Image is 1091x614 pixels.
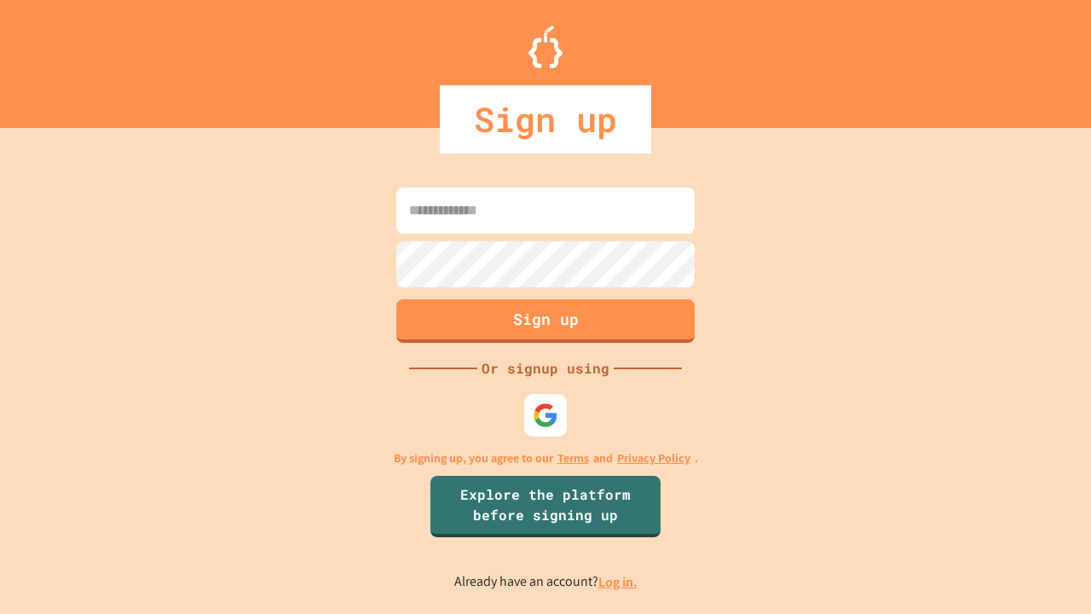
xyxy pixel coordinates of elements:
[394,449,698,467] p: By signing up, you agree to our and .
[528,26,563,68] img: Logo.svg
[533,403,558,428] img: google-icon.svg
[557,449,589,467] a: Terms
[396,299,695,343] button: Sign up
[430,476,661,537] a: Explore the platform before signing up
[598,573,638,591] a: Log in.
[440,85,651,153] div: Sign up
[454,571,638,593] p: Already have an account?
[477,358,614,379] div: Or signup using
[617,449,690,467] a: Privacy Policy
